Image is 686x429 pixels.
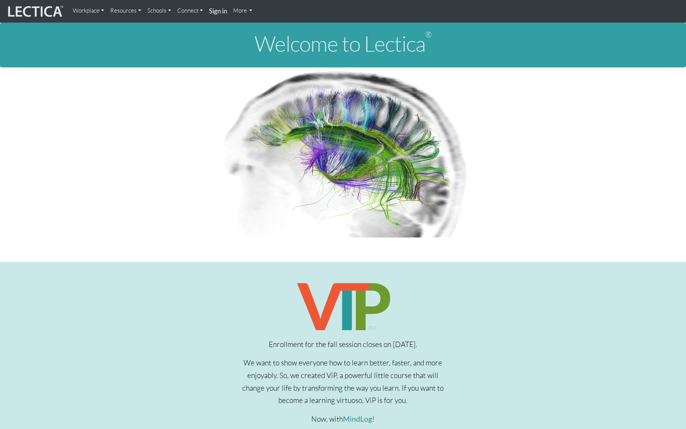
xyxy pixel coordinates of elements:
[216,67,470,237] img: Human Connectome Project Image
[107,3,144,18] a: Resources
[174,3,206,18] a: Connect
[70,3,107,18] a: Workplace
[425,29,431,39] sup: ®
[230,3,256,18] a: More
[343,414,372,423] a: MindLog
[238,413,447,426] p: Now, with !
[238,357,447,407] p: We want to show everyone how to learn better, faster, and more enjoyably. So, we created ViP, a p...
[6,32,680,56] h1: Welcome to Lectica
[144,3,174,18] a: Schools
[238,338,447,351] p: Enrollment for the fall session closes on [DATE].
[206,3,230,20] a: Sign in
[209,7,227,15] strong: Sign in
[6,4,64,19] img: lecticalive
